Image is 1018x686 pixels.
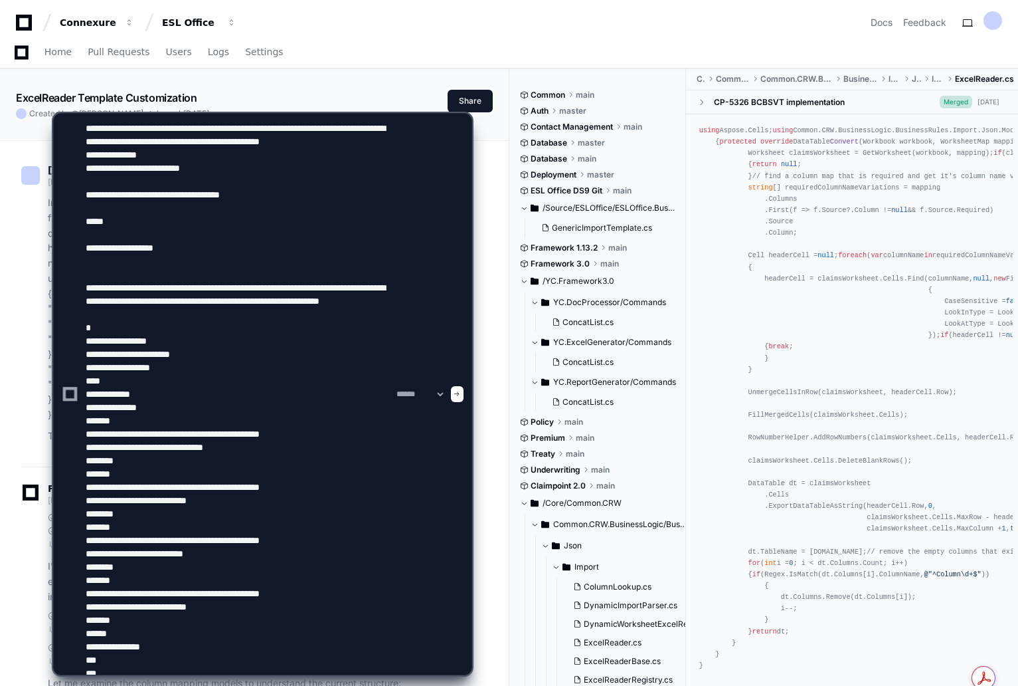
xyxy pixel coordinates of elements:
span: ExcelReader.cs [955,74,1014,84]
a: Docs [871,16,892,29]
span: BusinessRules [843,74,877,84]
span: Common [531,90,565,100]
button: Connexure [54,11,139,35]
a: Pull Requests [88,37,149,68]
span: main [576,90,594,100]
span: Json [912,74,920,84]
button: ESL Office [157,11,242,35]
div: Connexure [60,16,117,29]
span: Common.CRW [716,74,750,84]
span: Settings [245,48,283,56]
a: Home [44,37,72,68]
span: Core [697,74,705,84]
span: Logs [208,48,229,56]
a: Settings [245,37,283,68]
span: Import [932,74,944,84]
a: Users [166,37,192,68]
span: Users [166,48,192,56]
a: Logs [208,37,229,68]
button: Share [448,90,493,112]
div: ESL Office [162,16,219,29]
span: Common.CRW.BusinessLogic [760,74,833,84]
button: Feedback [903,16,946,29]
span: Import [889,74,901,84]
span: Pull Requests [88,48,149,56]
span: Home [44,48,72,56]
